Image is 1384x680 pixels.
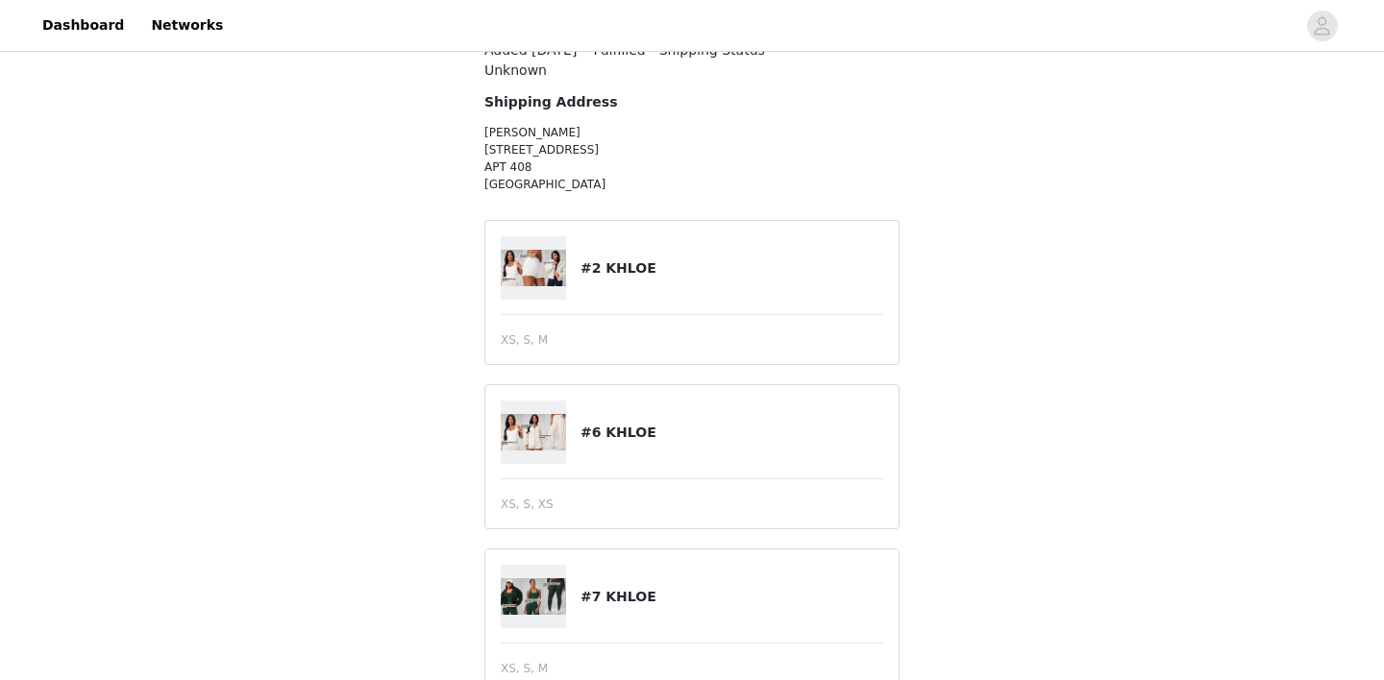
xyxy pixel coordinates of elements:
[581,258,883,279] h4: #2 KHLOE
[501,250,566,285] img: #2 KHLOE
[581,423,883,443] h4: #6 KHLOE
[484,124,796,193] p: [PERSON_NAME] [STREET_ADDRESS] APT 408 [GEOGRAPHIC_DATA]
[501,660,548,677] span: XS, S, M
[484,92,796,112] h4: Shipping Address
[139,4,235,47] a: Networks
[581,587,883,607] h4: #7 KHLOE
[501,414,566,451] img: #6 KHLOE
[501,331,548,349] span: XS, S, M
[501,496,554,513] span: XS, S, XS
[1313,11,1331,41] div: avatar
[501,578,566,615] img: #7 KHLOE
[31,4,136,47] a: Dashboard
